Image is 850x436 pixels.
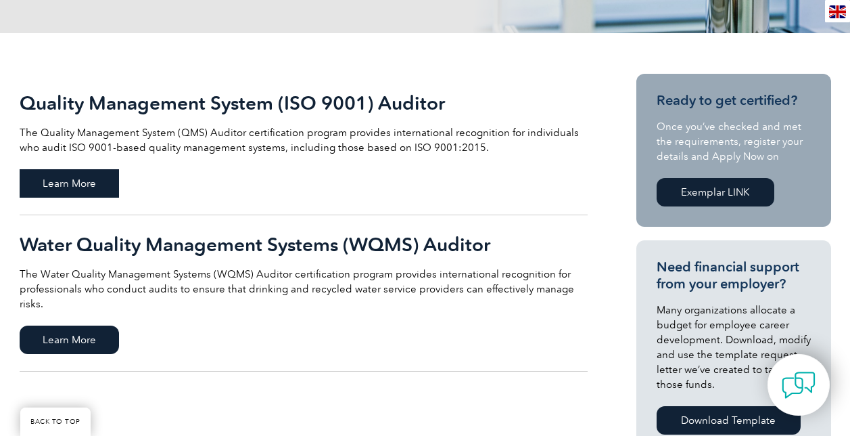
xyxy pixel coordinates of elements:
img: contact-chat.png [782,368,816,402]
a: Quality Management System (ISO 9001) Auditor The Quality Management System (QMS) Auditor certific... [20,74,588,215]
a: Exemplar LINK [657,178,774,206]
span: Learn More [20,169,119,198]
a: Download Template [657,406,801,435]
h3: Ready to get certified? [657,92,811,109]
p: Many organizations allocate a budget for employee career development. Download, modify and use th... [657,303,811,392]
h2: Water Quality Management Systems (WQMS) Auditor [20,234,588,255]
a: BACK TO TOP [20,408,91,436]
p: The Quality Management System (QMS) Auditor certification program provides international recognit... [20,125,588,155]
span: Learn More [20,326,119,354]
p: The Water Quality Management Systems (WQMS) Auditor certification program provides international ... [20,267,588,311]
h2: Quality Management System (ISO 9001) Auditor [20,92,588,114]
h3: Need financial support from your employer? [657,259,811,292]
p: Once you’ve checked and met the requirements, register your details and Apply Now on [657,119,811,164]
a: Water Quality Management Systems (WQMS) Auditor The Water Quality Management Systems (WQMS) Audit... [20,215,588,372]
img: en [829,5,846,18]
